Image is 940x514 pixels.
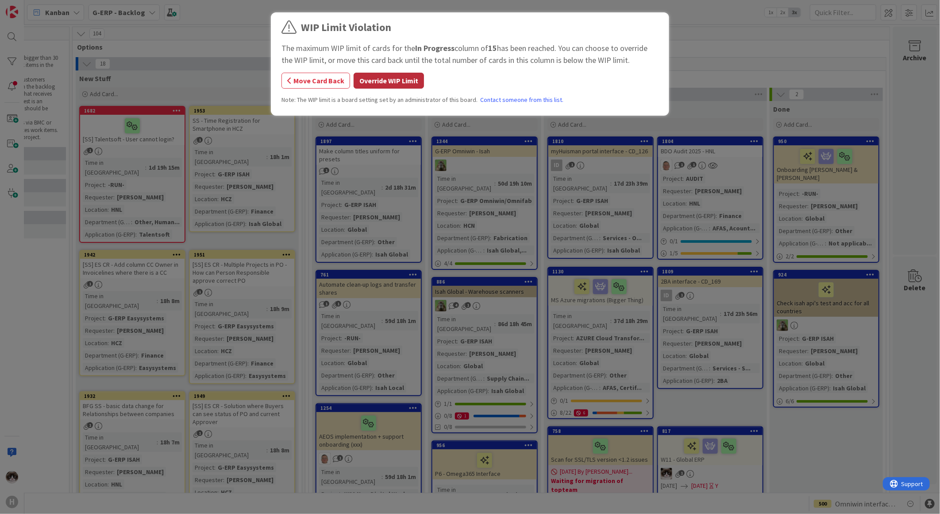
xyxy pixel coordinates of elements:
div: WIP Limit Violation [301,19,391,35]
a: Contact someone from this list. [480,95,563,105]
div: Note: The WIP limit is a board setting set by an administrator of this board. [281,95,659,105]
b: In Progress [415,43,455,53]
div: The maximum WIP limit of cards for the column of has been reached. You can choose to override the... [281,42,659,66]
button: Override WIP Limit [354,73,424,89]
button: Move Card Back [281,73,350,89]
b: 15 [488,43,497,53]
span: Support [19,1,40,12]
